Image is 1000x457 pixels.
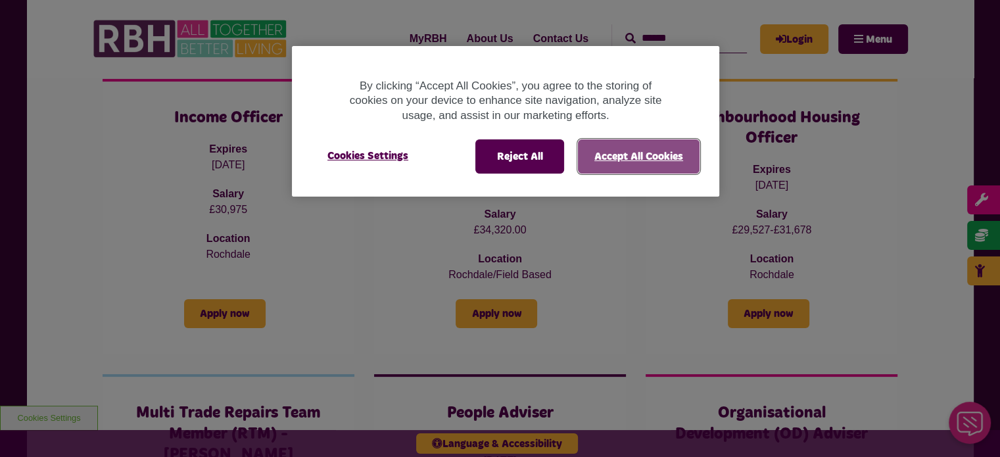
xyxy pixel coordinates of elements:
[292,46,719,197] div: Cookie banner
[475,139,564,174] button: Reject All
[312,139,424,172] button: Cookies Settings
[8,4,50,46] div: Close Web Assistant
[578,139,700,174] button: Accept All Cookies
[345,79,667,124] p: By clicking “Accept All Cookies”, you agree to the storing of cookies on your device to enhance s...
[292,46,719,197] div: Privacy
